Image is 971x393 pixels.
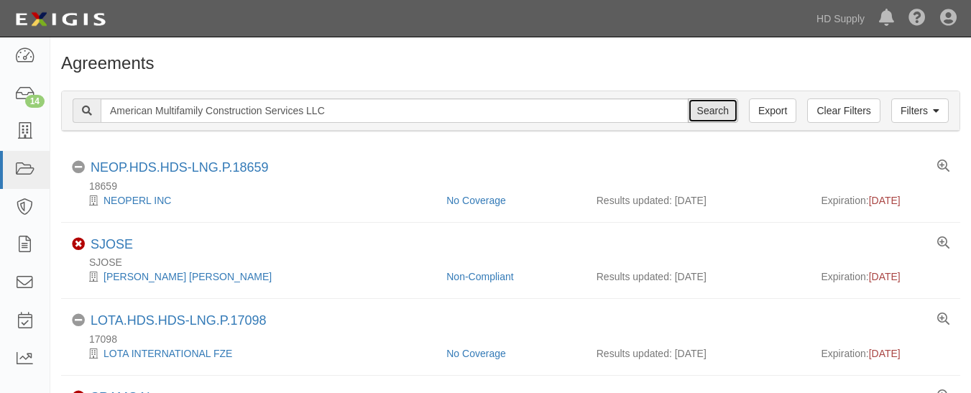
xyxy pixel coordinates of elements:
[72,255,960,269] div: SJOSE
[72,269,436,284] div: JOSE GERARDO SANCHEZ TORRES
[72,238,85,251] i: Non-Compliant
[749,98,796,123] a: Export
[446,348,506,359] a: No Coverage
[72,314,85,327] i: No Coverage
[91,237,133,251] a: SJOSE
[91,313,266,328] a: LOTA.HDS.HDS-LNG.P.17098
[103,348,232,359] a: LOTA INTERNATIONAL FZE
[25,95,45,108] div: 14
[72,332,960,346] div: 17098
[91,160,268,176] div: NEOP.HDS.HDS-LNG.P.18659
[937,160,949,173] a: View results summary
[891,98,949,123] a: Filters
[869,348,901,359] span: [DATE]
[91,237,133,253] div: SJOSE
[688,98,738,123] input: Search
[103,195,171,206] a: NEOPERL INC
[822,346,950,361] div: Expiration:
[446,195,506,206] a: No Coverage
[822,193,950,208] div: Expiration:
[91,313,266,329] div: LOTA.HDS.HDS-LNG.P.17098
[61,54,960,73] h1: Agreements
[597,269,800,284] div: Results updated: [DATE]
[91,160,268,175] a: NEOP.HDS.HDS-LNG.P.18659
[869,195,901,206] span: [DATE]
[807,98,880,123] a: Clear Filters
[72,161,85,174] i: No Coverage
[11,6,110,32] img: logo-5460c22ac91f19d4615b14bd174203de0afe785f0fc80cf4dbbc73dc1793850b.png
[869,271,901,282] span: [DATE]
[446,271,513,282] a: Non-Compliant
[72,193,436,208] div: NEOPERL INC
[72,179,960,193] div: 18659
[597,193,800,208] div: Results updated: [DATE]
[103,271,272,282] a: [PERSON_NAME] [PERSON_NAME]
[937,237,949,250] a: View results summary
[101,98,689,123] input: Search
[822,269,950,284] div: Expiration:
[597,346,800,361] div: Results updated: [DATE]
[908,10,926,27] i: Help Center - Complianz
[937,313,949,326] a: View results summary
[72,346,436,361] div: LOTA INTERNATIONAL FZE
[809,4,872,33] a: HD Supply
